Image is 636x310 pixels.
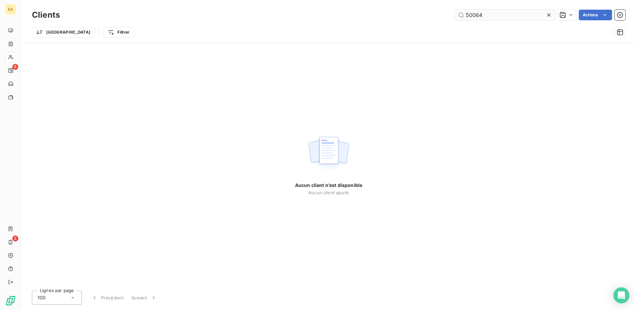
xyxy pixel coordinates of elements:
[5,295,16,306] img: Logo LeanPay
[307,133,350,174] img: empty state
[12,64,18,70] span: 5
[308,190,349,195] span: Aucun client ajouté
[455,10,555,20] input: Rechercher
[38,294,46,301] span: 100
[579,10,612,20] button: Actions
[5,4,16,15] div: EA
[32,27,95,38] button: [GEOGRAPHIC_DATA]
[295,182,362,189] span: Aucun client n’est disponible
[127,291,161,305] button: Suivant
[103,27,134,38] button: Filtrer
[87,291,127,305] button: Précédent
[12,235,18,241] span: 2
[613,287,629,303] div: Open Intercom Messenger
[32,9,60,21] h3: Clients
